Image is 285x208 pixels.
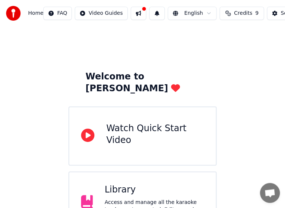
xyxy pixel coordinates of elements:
button: Video Guides [75,7,127,20]
button: FAQ [43,7,72,20]
img: youka [6,6,21,21]
span: 9 [255,10,258,17]
span: Home [28,10,43,17]
div: Watch Quick Start Video [106,123,204,146]
nav: breadcrumb [28,10,43,17]
span: Credits [234,10,252,17]
div: Open chat [260,183,280,203]
div: Library [105,184,204,196]
div: Welcome to [PERSON_NAME] [85,71,199,95]
button: Credits9 [219,7,264,20]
